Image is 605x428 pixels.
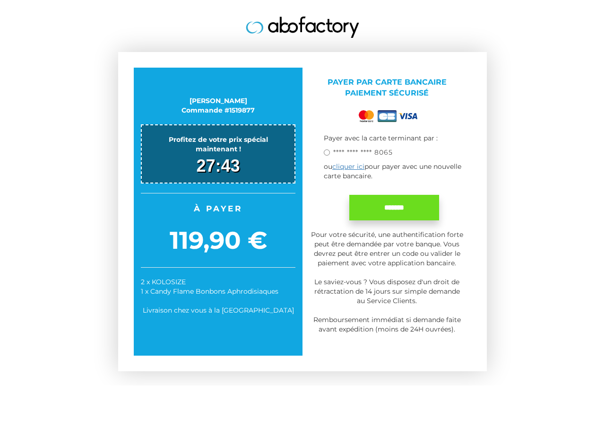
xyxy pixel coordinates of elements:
p: Payer par Carte bancaire [310,77,464,99]
img: cb.png [378,110,397,122]
div: Livraison chez vous à la [GEOGRAPHIC_DATA] [141,306,295,315]
span: À payer [141,203,295,214]
div: [PERSON_NAME] [141,96,295,105]
span: Paiement sécurisé [345,88,429,97]
img: logo.jpg [246,17,359,38]
div: Profitez de votre prix spécial maintenant ! [147,135,290,154]
img: mastercard.png [357,108,376,124]
div: 2 x KOLOSIZE 1 x Candy Flame Bonbons Aphrodisiaques [141,277,295,296]
p: Payer avec la carte terminant par : [324,133,464,143]
p: ou pour payer avec une nouvelle carte bancaire. [324,162,464,181]
span: 119,90 € [141,223,295,258]
p: Pour votre sécurité, une authentification forte peut être demandée par votre banque. Vous devrez ... [310,230,464,334]
div: Commande #1519877 [141,105,295,115]
div: 27:43 [147,154,290,178]
img: visa.png [398,113,417,119]
a: cliquer ici [332,162,364,171]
